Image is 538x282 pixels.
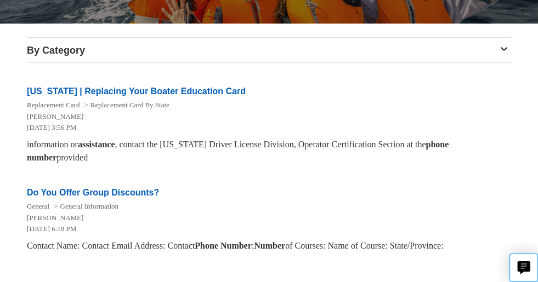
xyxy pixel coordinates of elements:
a: General [27,202,49,210]
li: [PERSON_NAME] [27,212,500,223]
li: [PERSON_NAME] [27,111,500,122]
li: General Information [52,202,118,210]
a: Replacement Card [27,101,80,109]
a: Replacement Card By State [90,101,169,109]
li: Replacement Card By State [82,101,169,109]
em: Number [220,241,252,250]
em: number [27,153,56,162]
h3: By Category [27,43,511,58]
div: information or , contact the [US_STATE] Driver License Division, Operator Certification Section a... [27,138,511,164]
div: Contact Name: Contact Email Address: Contact : of Courses: Name of Course: State/Province: [27,239,511,252]
em: Phone [195,241,218,250]
a: [US_STATE] | Replacing Your Boater Education Card [27,87,246,96]
a: Do You Offer Group Discounts? [27,188,159,197]
time: 05/21/2024, 15:56 [27,123,76,131]
time: 01/05/2024, 18:18 [27,225,76,233]
em: phone [426,140,449,149]
em: Number [254,241,285,250]
a: General Information [60,202,118,210]
em: assistance [78,140,115,149]
button: Live chat [509,254,538,282]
